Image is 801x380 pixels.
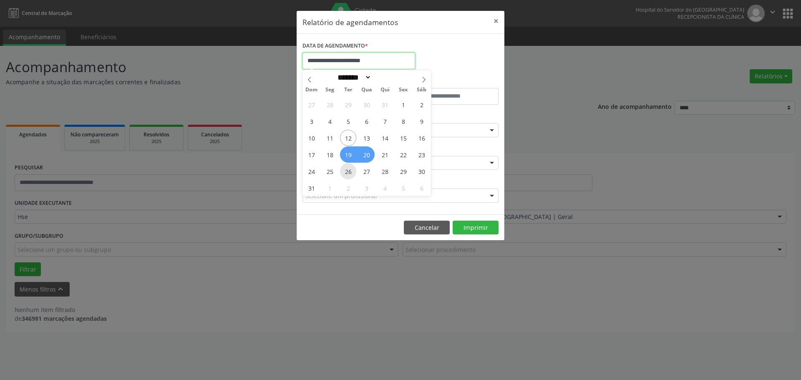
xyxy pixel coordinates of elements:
[358,87,376,93] span: Qua
[395,163,411,179] span: Agosto 29, 2025
[453,221,499,235] button: Imprimir
[404,221,450,235] button: Cancelar
[413,130,430,146] span: Agosto 16, 2025
[395,113,411,129] span: Agosto 8, 2025
[413,113,430,129] span: Agosto 9, 2025
[322,180,338,196] span: Setembro 1, 2025
[403,75,499,88] label: ATÉ
[303,163,320,179] span: Agosto 24, 2025
[358,146,375,163] span: Agosto 20, 2025
[377,96,393,113] span: Julho 31, 2025
[377,180,393,196] span: Setembro 4, 2025
[340,163,356,179] span: Agosto 26, 2025
[394,87,413,93] span: Sex
[358,113,375,129] span: Agosto 6, 2025
[303,146,320,163] span: Agosto 17, 2025
[358,96,375,113] span: Julho 30, 2025
[377,163,393,179] span: Agosto 28, 2025
[376,87,394,93] span: Qui
[339,87,358,93] span: Ter
[340,113,356,129] span: Agosto 5, 2025
[413,87,431,93] span: Sáb
[395,180,411,196] span: Setembro 5, 2025
[303,96,320,113] span: Julho 27, 2025
[322,146,338,163] span: Agosto 18, 2025
[395,130,411,146] span: Agosto 15, 2025
[322,113,338,129] span: Agosto 4, 2025
[340,130,356,146] span: Agosto 12, 2025
[377,113,393,129] span: Agosto 7, 2025
[302,87,321,93] span: Dom
[358,130,375,146] span: Agosto 13, 2025
[335,73,371,82] select: Month
[371,73,399,82] input: Year
[322,163,338,179] span: Agosto 25, 2025
[302,40,368,53] label: DATA DE AGENDAMENTO
[303,130,320,146] span: Agosto 10, 2025
[377,130,393,146] span: Agosto 14, 2025
[358,180,375,196] span: Setembro 3, 2025
[377,146,393,163] span: Agosto 21, 2025
[413,180,430,196] span: Setembro 6, 2025
[321,87,339,93] span: Seg
[322,96,338,113] span: Julho 28, 2025
[302,17,398,28] h5: Relatório de agendamentos
[395,96,411,113] span: Agosto 1, 2025
[413,163,430,179] span: Agosto 30, 2025
[413,146,430,163] span: Agosto 23, 2025
[340,180,356,196] span: Setembro 2, 2025
[340,96,356,113] span: Julho 29, 2025
[303,113,320,129] span: Agosto 3, 2025
[305,191,377,200] span: Selecione um profissional
[358,163,375,179] span: Agosto 27, 2025
[340,146,356,163] span: Agosto 19, 2025
[303,180,320,196] span: Agosto 31, 2025
[322,130,338,146] span: Agosto 11, 2025
[395,146,411,163] span: Agosto 22, 2025
[413,96,430,113] span: Agosto 2, 2025
[488,11,504,31] button: Close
